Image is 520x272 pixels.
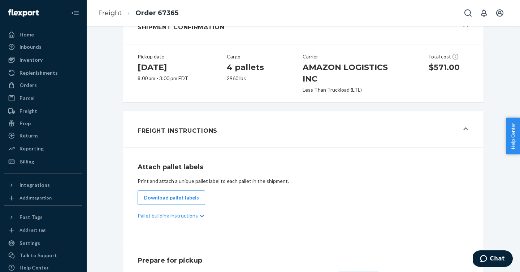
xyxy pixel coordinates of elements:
[4,250,82,261] button: Talk to Support
[19,43,42,51] div: Inbounds
[4,41,82,53] a: Inbounds
[4,54,82,66] a: Inventory
[19,214,43,221] div: Fast Tags
[8,9,39,17] img: Flexport logo
[4,211,82,223] button: Fast Tags
[429,62,469,73] h1: $571.00
[4,156,82,167] a: Billing
[138,177,469,185] div: Print and attach a unique pallet label to each pallet in the shipment.
[19,252,57,259] div: Talk to Support
[19,56,43,63] div: Inventory
[138,53,198,60] div: Pickup date
[98,9,122,17] a: Freight
[227,53,273,60] div: Cargo
[4,105,82,117] a: Freight
[19,95,35,102] div: Parcel
[303,53,399,60] div: Carrier
[19,145,44,152] div: Reporting
[227,62,264,72] span: 4 pallets
[461,6,475,20] button: Open Search Box
[19,227,45,233] div: Add Fast Tag
[227,75,273,82] div: 2960 lbs
[138,62,198,73] h1: [DATE]
[138,256,469,265] h1: Prepare for pickup
[4,237,82,249] a: Settings
[473,250,513,268] iframe: Opens a widget where you can chat to one of our agents
[19,181,50,189] div: Integrations
[138,162,469,172] h1: Attach pallet labels
[19,158,34,165] div: Billing
[19,120,31,127] div: Prep
[19,240,40,247] div: Settings
[138,127,217,135] h1: Freight Instructions
[68,6,82,20] button: Close Navigation
[303,62,399,85] h1: AMAZON LOGISTICS INC
[506,118,520,154] button: Help Center
[428,53,470,60] div: Total cost
[4,143,82,154] a: Reporting
[4,179,82,191] button: Integrations
[477,6,491,20] button: Open notifications
[4,92,82,104] a: Parcel
[19,82,37,89] div: Orders
[19,69,58,76] div: Replenishments
[4,29,82,40] a: Home
[19,195,52,201] div: Add Integration
[19,108,37,115] div: Freight
[138,190,205,205] button: Download pallet labels
[123,111,484,148] button: Freight Instructions
[138,23,225,32] h1: Shipment Confirmation
[4,130,82,141] a: Returns
[4,194,82,202] a: Add Integration
[4,67,82,79] a: Replenishments
[19,264,49,271] div: Help Center
[92,3,184,24] ol: breadcrumbs
[138,75,198,82] div: 8:00 am - 3:00 pm EDT
[303,86,399,93] div: Less Than Truckload (LTL)
[4,79,82,91] a: Orders
[4,226,82,234] a: Add Fast Tag
[19,31,34,38] div: Home
[138,205,469,227] div: Pallet building instructions
[135,9,178,17] a: Order 67365
[493,6,507,20] button: Open account menu
[4,118,82,129] a: Prep
[19,132,39,139] div: Returns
